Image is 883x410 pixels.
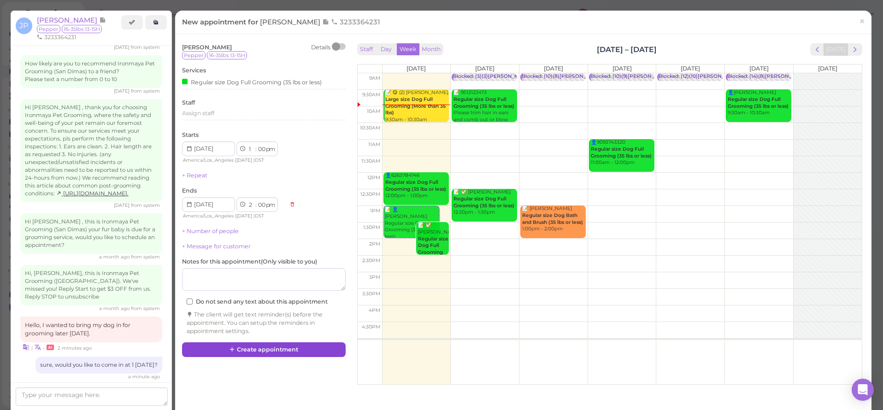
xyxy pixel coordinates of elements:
a: + Number of people [182,228,239,234]
span: 9:30am [362,92,380,98]
span: 11am [368,141,380,147]
label: Do not send any text about this appointment [187,298,328,306]
span: Note [322,18,331,26]
div: | | [182,212,285,220]
button: Day [375,43,397,56]
span: 08/31/2025 11:01am [99,254,131,260]
label: Starts [182,131,199,139]
span: [DATE] [681,65,700,72]
div: Blocked: (10)(9)[PERSON_NAME],[PERSON_NAME] • appointment [590,73,752,80]
label: Staff [182,99,195,107]
span: 3:30pm [362,291,380,297]
label: Services [182,66,206,75]
span: 3233364231 [331,18,380,26]
span: 10am [367,108,380,114]
span: 16-35lbs 13-15H [207,51,247,59]
span: Assign staff [182,110,214,117]
span: 2:30pm [362,258,380,264]
b: Regular size Dog Full Grooming (35 lbs or less) [591,146,652,159]
div: 👤6263784746 12:00pm - 1:00pm [385,172,449,199]
span: 07/12/2025 10:23am [114,44,131,50]
span: 11:30am [361,158,380,164]
div: 👤[PERSON_NAME] 9:30am - 10:30am [727,89,791,117]
span: America/Los_Angeles [183,213,234,219]
a: [URL][DOMAIN_NAME]. [56,190,129,197]
span: 07/12/2025 03:56pm [114,202,131,208]
span: DST [255,213,264,219]
b: Large size Dog Full Grooming (More than 35 lbs) [385,96,446,116]
span: America/Los_Angeles [183,157,234,163]
span: [PERSON_NAME] [260,18,322,26]
a: + Repeat [182,172,207,179]
span: Note [99,16,106,24]
span: 9am [369,75,380,81]
span: [DATE] [612,65,632,72]
b: Regular size Dog Full Grooming (35 lbs or less) [385,179,446,192]
span: × [859,15,865,28]
div: 📝 ✅ [PERSON_NAME] 12:30pm - 1:30pm [453,189,517,216]
span: [PERSON_NAME] [37,16,99,24]
div: Blocked: (12)(10)[PERSON_NAME] Lulu [PERSON_NAME] • appointment [659,73,835,80]
div: Hi [PERSON_NAME] , thank you for choosing Ironmaya Pet Grooming, where the safety and well-being ... [20,99,162,202]
input: Do not send any text about this appointment [187,299,193,305]
span: 10/13/2025 09:55am [128,374,160,380]
div: Hello, I wanted to bring my dog in for grooming later [DATE]. [20,316,162,342]
b: Regular size Dog Full Grooming (35 lbs or less) [453,196,514,209]
div: Details [311,43,330,52]
b: Regular size Dog Full Grooming (35 lbs or less) [728,96,789,109]
span: [DATE] [544,65,563,72]
span: DST [255,157,264,163]
b: Regular size Dog Full Grooming (35 lbs or less) [453,96,514,109]
li: 3233364231 [35,33,79,41]
span: 10:30am [360,125,380,131]
span: from system [131,88,160,94]
div: sure, would you like to come in at 1 [DATE]? [35,357,162,374]
div: Blocked: (10)(8)[PERSON_NAME] • appointment [522,73,639,80]
span: 12pm [367,175,380,181]
span: [DATE] [475,65,494,72]
span: [DATE] [236,213,252,219]
button: next [848,43,862,56]
button: Create appointment [182,342,346,357]
div: 📝 😋 (2) [PERSON_NAME] 9:30am - 10:30am [385,89,449,123]
span: from system [131,305,160,311]
div: The client will get text reminder(s) before the appointment. You can setup the reminders in appoi... [187,310,341,335]
span: from system [131,254,160,260]
button: [DATE] [824,43,848,56]
div: 👤9093743320 11:00am - 12:00pm [590,139,654,166]
span: JP [16,18,32,34]
div: 📝 ✅ [PERSON_NAME] 1:30pm - 2:30pm [418,222,449,283]
h2: [DATE] – [DATE] [597,44,657,55]
span: 12:30pm [360,191,380,197]
span: [DATE] [818,65,837,72]
span: 09/11/2025 03:42pm [99,305,131,311]
label: Ends [182,187,197,195]
span: 1pm [370,208,380,214]
div: Open Intercom Messenger [852,379,874,401]
b: Regular size Dog Full Grooming (35 lbs or less) [418,236,448,269]
button: Month [419,43,443,56]
div: | | [182,156,285,164]
a: [PERSON_NAME] [37,16,106,24]
div: How likely are you to recommend Ironmaya Pet Grooming (San Dimas) to a friend? Please text a numb... [20,55,162,88]
span: [DATE] [236,157,252,163]
i: | [31,345,33,351]
span: Pepper [37,25,60,33]
span: 07/12/2025 03:56pm [114,88,131,94]
span: 16-35lbs 13-15H [62,25,102,33]
button: Week [397,43,419,56]
span: [DATE] [749,65,769,72]
span: 4:30pm [362,324,380,330]
span: 4pm [369,307,380,313]
div: 📝 [PERSON_NAME] 1:00pm - 2:00pm [522,205,586,233]
div: Regular size Dog Full Grooming (35 lbs or less) [182,77,322,87]
span: 2pm [369,241,380,247]
label: Notes for this appointment ( Only visible to you ) [182,258,317,266]
div: • [20,342,162,352]
span: from system [131,202,160,208]
button: prev [810,43,824,56]
button: Staff [357,43,376,56]
span: 3pm [369,274,380,280]
span: 1:30pm [363,224,380,230]
div: Blocked: (3)(3)[PERSON_NAME] [PERSON_NAME] • appointment [453,73,613,80]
